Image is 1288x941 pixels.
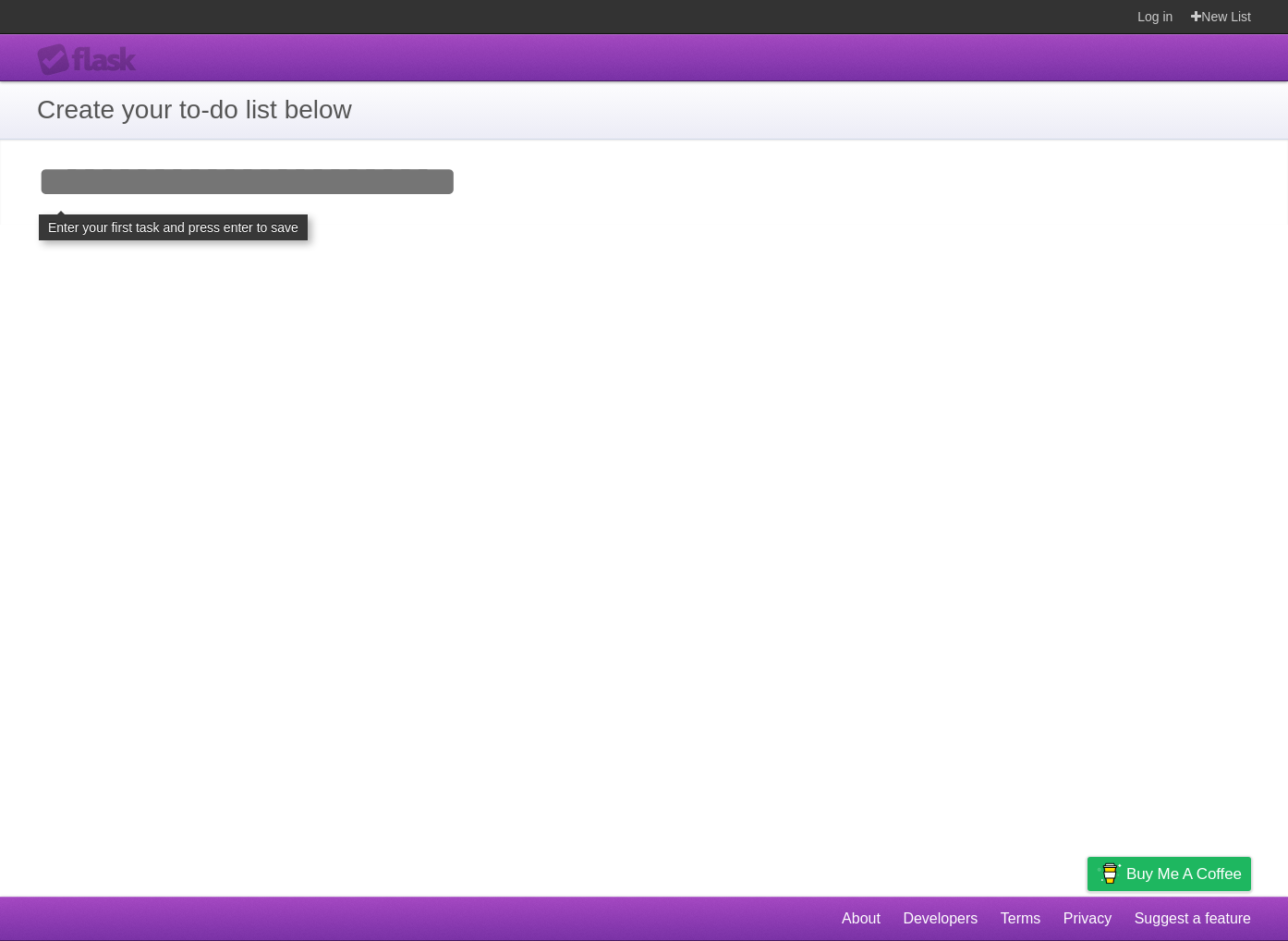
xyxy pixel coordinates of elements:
[1097,858,1122,889] img: Buy me a coffee
[903,901,978,936] a: Developers
[1088,857,1251,891] a: Buy me a coffee
[37,91,1251,129] h1: Create your to-do list below
[1063,901,1112,936] a: Privacy
[1001,901,1041,936] a: Terms
[37,43,148,77] div: Flask
[1126,858,1242,890] span: Buy me a coffee
[842,901,881,936] a: About
[1135,901,1251,936] a: Suggest a feature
